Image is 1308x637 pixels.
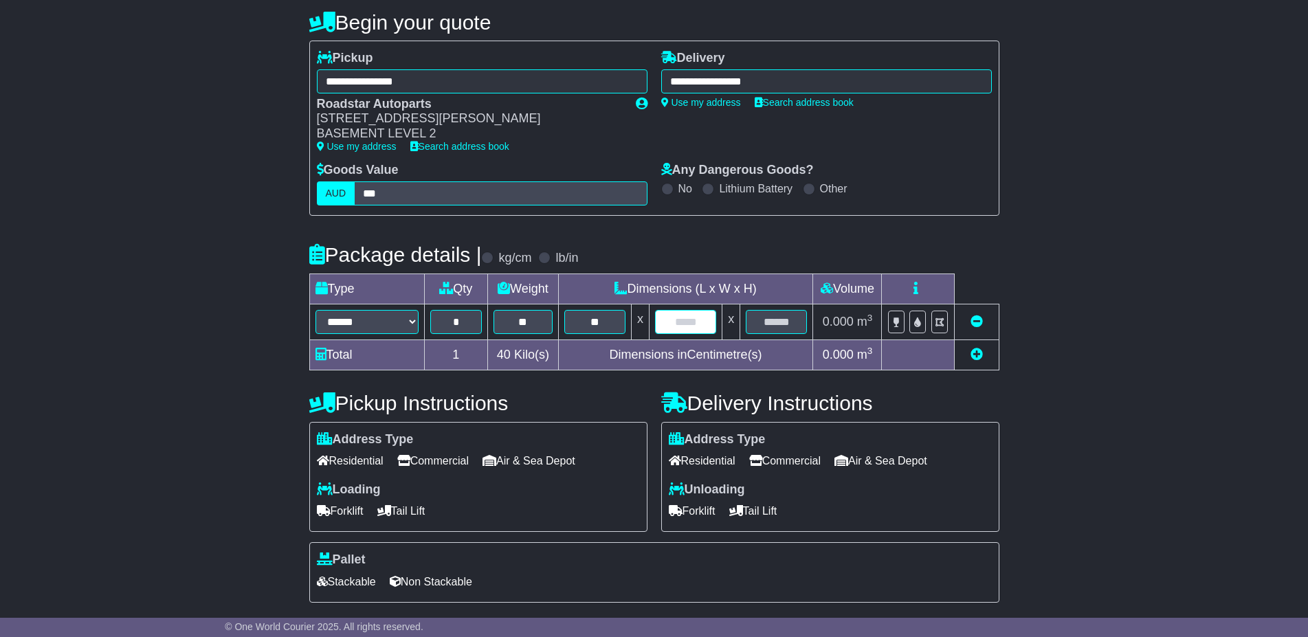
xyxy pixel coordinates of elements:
[498,251,531,266] label: kg/cm
[669,500,716,522] span: Forklift
[749,450,821,471] span: Commercial
[497,348,511,361] span: 40
[823,315,854,328] span: 0.000
[813,273,882,304] td: Volume
[225,621,423,632] span: © One World Courier 2025. All rights reserved.
[483,450,575,471] span: Air & Sea Depot
[488,273,559,304] td: Weight
[317,500,364,522] span: Forklift
[834,450,927,471] span: Air & Sea Depot
[317,450,384,471] span: Residential
[424,339,488,370] td: 1
[857,315,873,328] span: m
[558,273,813,304] td: Dimensions (L x W x H)
[729,500,777,522] span: Tail Lift
[669,482,745,498] label: Unloading
[317,571,376,592] span: Stackable
[424,273,488,304] td: Qty
[317,126,622,142] div: BASEMENT LEVEL 2
[317,111,622,126] div: [STREET_ADDRESS][PERSON_NAME]
[555,251,578,266] label: lb/in
[317,141,397,152] a: Use my address
[823,348,854,361] span: 0.000
[820,182,847,195] label: Other
[755,97,854,108] a: Search address book
[661,163,814,178] label: Any Dangerous Goods?
[661,392,999,414] h4: Delivery Instructions
[867,346,873,356] sup: 3
[309,243,482,266] h4: Package details |
[669,432,766,447] label: Address Type
[857,348,873,361] span: m
[317,97,622,112] div: Roadstar Autoparts
[317,482,381,498] label: Loading
[410,141,509,152] a: Search address book
[377,500,425,522] span: Tail Lift
[317,181,355,205] label: AUD
[971,315,983,328] a: Remove this item
[669,450,735,471] span: Residential
[971,348,983,361] a: Add new item
[309,273,424,304] td: Type
[722,304,740,339] td: x
[390,571,472,592] span: Non Stackable
[397,450,469,471] span: Commercial
[719,182,792,195] label: Lithium Battery
[661,97,741,108] a: Use my address
[678,182,692,195] label: No
[317,552,366,568] label: Pallet
[317,432,414,447] label: Address Type
[631,304,649,339] td: x
[309,392,647,414] h4: Pickup Instructions
[661,51,725,66] label: Delivery
[867,313,873,323] sup: 3
[558,339,813,370] td: Dimensions in Centimetre(s)
[317,163,399,178] label: Goods Value
[488,339,559,370] td: Kilo(s)
[317,51,373,66] label: Pickup
[309,339,424,370] td: Total
[309,11,999,34] h4: Begin your quote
